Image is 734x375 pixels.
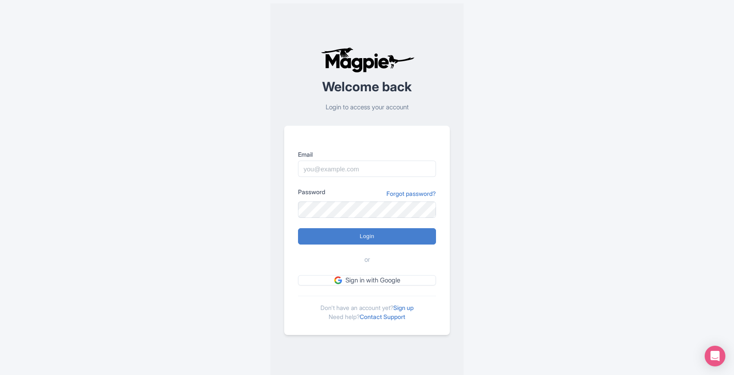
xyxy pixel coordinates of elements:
a: Sign up [393,304,414,311]
input: Login [298,228,436,245]
div: Open Intercom Messenger [705,346,725,366]
a: Forgot password? [386,189,436,198]
p: Login to access your account [284,102,450,112]
img: logo-ab69f6fb50320c5b225c76a69d11143b.png [319,47,416,73]
div: Don't have an account yet? Need help? [298,296,436,321]
img: google.svg [334,276,342,284]
label: Email [298,150,436,159]
a: Sign in with Google [298,275,436,286]
h2: Welcome back [284,80,450,94]
input: you@example.com [298,161,436,177]
label: Password [298,187,325,196]
a: Contact Support [360,313,405,320]
span: or [364,255,370,265]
